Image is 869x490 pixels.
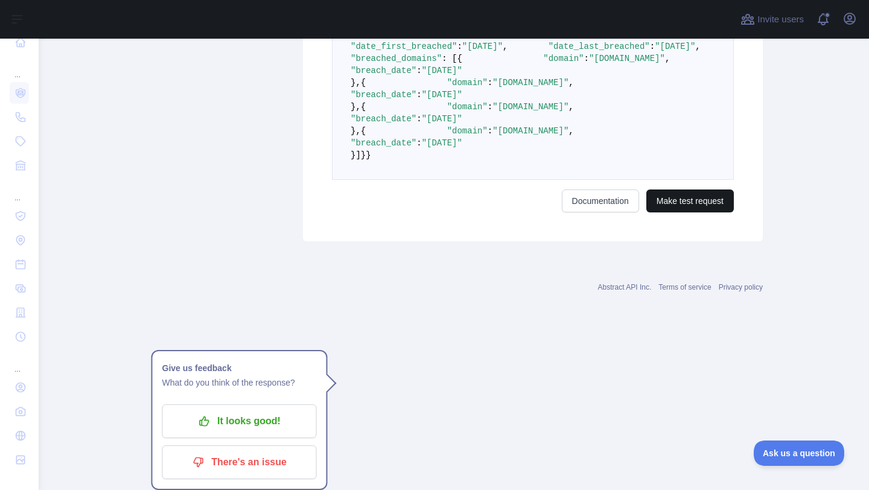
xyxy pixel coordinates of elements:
span: "domain" [543,54,584,63]
span: "breach_date" [351,114,416,124]
span: { [361,78,366,87]
a: Abstract API Inc. [598,283,652,291]
span: "[DATE]" [422,114,462,124]
span: "domain" [447,78,488,87]
span: "[DATE]" [462,42,503,51]
a: Documentation [562,189,639,212]
span: : [416,114,421,124]
span: "[DOMAIN_NAME]" [492,102,568,112]
span: "[DATE]" [422,90,462,100]
span: : [457,42,462,51]
span: , [503,42,508,51]
span: , [568,78,573,87]
span: } [361,150,366,160]
span: "breach_date" [351,66,416,75]
span: "[DATE]" [422,138,462,148]
a: Terms of service [658,283,711,291]
span: : [416,66,421,75]
span: : [488,126,492,136]
span: : [416,90,421,100]
span: }, [351,102,361,112]
span: : [650,42,655,51]
span: : [584,54,589,63]
span: "breach_date" [351,90,416,100]
span: "date_last_breached" [549,42,650,51]
span: "breached_domains" [351,54,442,63]
span: "[DATE]" [422,66,462,75]
div: ... [10,56,29,80]
span: , [695,42,700,51]
span: , [665,54,670,63]
button: Make test request [646,189,734,212]
span: }, [351,126,361,136]
div: ... [10,350,29,374]
span: "breach_date" [351,138,416,148]
span: "domain" [447,102,488,112]
span: : [ [442,54,457,63]
span: : [488,102,492,112]
a: Privacy policy [719,283,763,291]
span: "[DATE]" [655,42,695,51]
span: : [488,78,492,87]
span: "[DOMAIN_NAME]" [589,54,665,63]
span: } [366,150,371,160]
span: Invite users [757,13,804,27]
span: { [361,126,366,136]
span: { [361,102,366,112]
iframe: Toggle Customer Support [754,441,845,466]
button: Invite users [738,10,806,29]
span: { [457,54,462,63]
span: }, [351,78,361,87]
span: "domain" [447,126,488,136]
span: "[DOMAIN_NAME]" [492,78,568,87]
span: : [416,138,421,148]
span: , [568,126,573,136]
span: , [568,102,573,112]
span: "date_first_breached" [351,42,457,51]
div: ... [10,179,29,203]
span: "[DOMAIN_NAME]" [492,126,568,136]
span: ] [355,150,360,160]
span: } [351,150,355,160]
